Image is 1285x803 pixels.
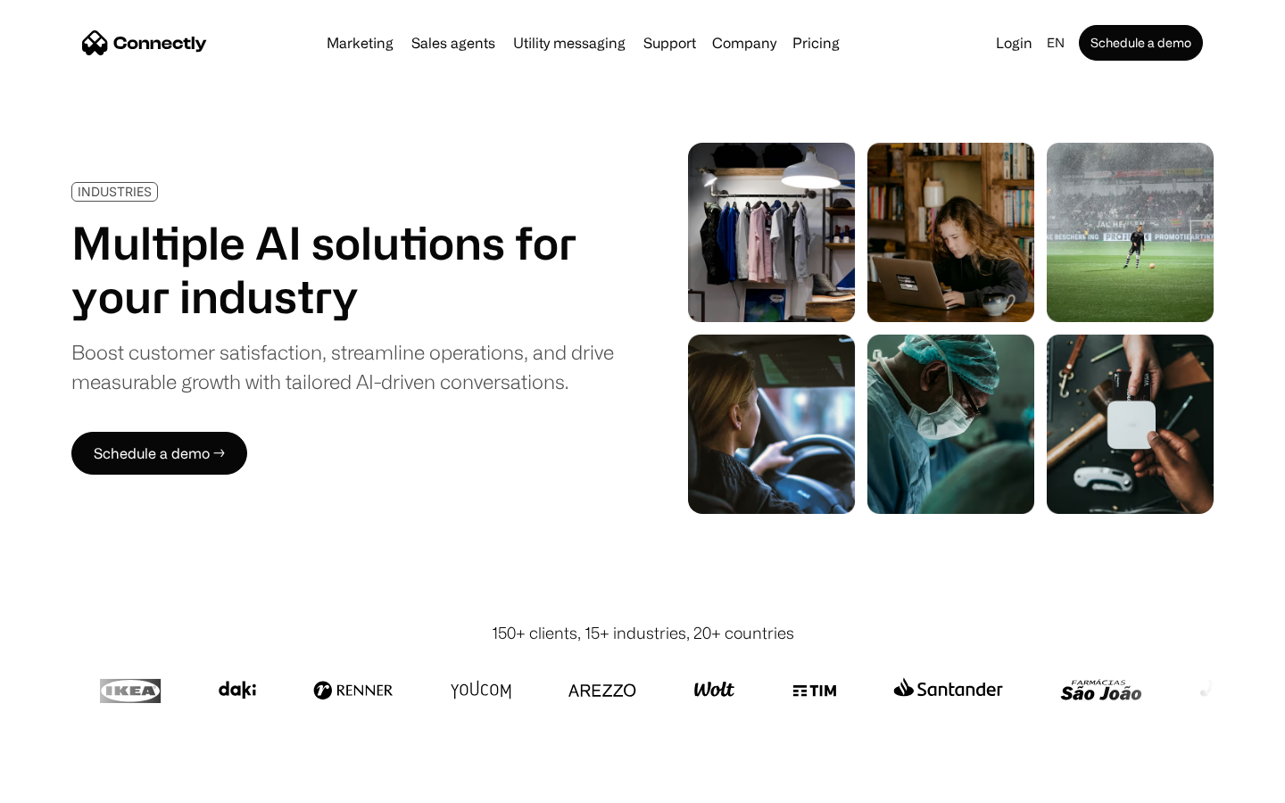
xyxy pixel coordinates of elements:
aside: Language selected: English [18,770,107,797]
div: Company [712,30,776,55]
a: Schedule a demo [1079,25,1203,61]
div: Boost customer satisfaction, streamline operations, and drive measurable growth with tailored AI-... [71,337,614,396]
h1: Multiple AI solutions for your industry [71,216,614,323]
a: Login [989,30,1040,55]
div: 150+ clients, 15+ industries, 20+ countries [492,621,794,645]
div: INDUSTRIES [78,185,152,198]
a: Support [636,36,703,50]
a: Sales agents [404,36,502,50]
a: Marketing [319,36,401,50]
a: Pricing [785,36,847,50]
a: Utility messaging [506,36,633,50]
div: en [1047,30,1065,55]
ul: Language list [36,772,107,797]
a: Schedule a demo → [71,432,247,475]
